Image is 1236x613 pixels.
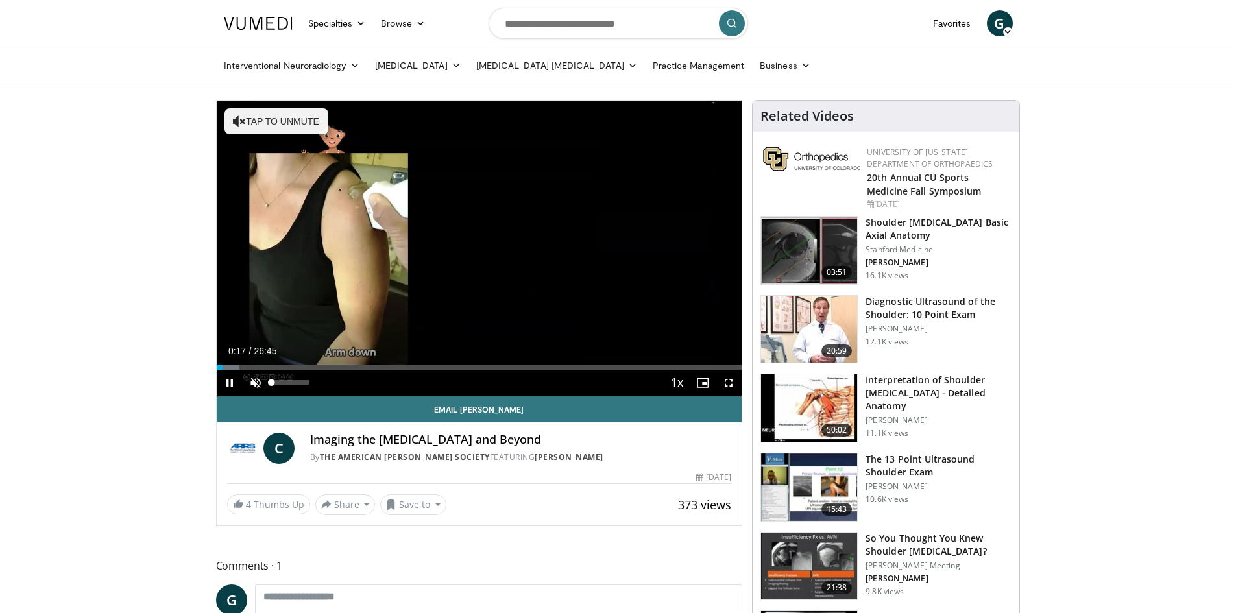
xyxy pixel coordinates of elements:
a: 21:38 So You Thought You Knew Shoulder [MEDICAL_DATA]? [PERSON_NAME] Meeting [PERSON_NAME] 9.8K v... [760,532,1012,601]
button: Share [315,494,376,515]
button: Save to [380,494,446,515]
a: G [987,10,1013,36]
a: C [263,433,295,464]
p: [PERSON_NAME] [866,415,1012,426]
span: 4 [246,498,251,511]
img: 7b323ec8-d3a2-4ab0-9251-f78bf6f4eb32.150x105_q85_crop-smart_upscale.jpg [761,453,857,521]
p: 11.1K views [866,428,908,439]
p: [PERSON_NAME] [866,573,1012,584]
button: Pause [217,370,243,396]
span: 50:02 [821,424,853,437]
a: 20:59 Diagnostic Ultrasound of the Shoulder: 10 Point Exam [PERSON_NAME] 12.1K views [760,295,1012,364]
button: Fullscreen [716,370,742,396]
a: Favorites [925,10,979,36]
video-js: Video Player [217,101,742,396]
a: Specialties [300,10,374,36]
a: Interventional Neuroradiology [216,53,367,78]
p: 10.6K views [866,494,908,505]
img: 2e2aae31-c28f-4877-acf1-fe75dd611276.150x105_q85_crop-smart_upscale.jpg [761,296,857,363]
div: By FEATURING [310,451,732,463]
p: [PERSON_NAME] [866,258,1012,268]
div: [DATE] [867,198,1009,210]
span: 21:38 [821,581,853,594]
div: [DATE] [696,472,731,483]
a: 4 Thumbs Up [227,494,310,514]
a: 50:02 Interpretation of Shoulder [MEDICAL_DATA] - Detailed Anatomy [PERSON_NAME] 11.1K views [760,374,1012,442]
span: 03:51 [821,266,853,279]
h4: Imaging the [MEDICAL_DATA] and Beyond [310,433,732,447]
input: Search topics, interventions [489,8,748,39]
a: University of [US_STATE] Department of Orthopaedics [867,147,993,169]
button: Unmute [243,370,269,396]
a: 20th Annual CU Sports Medicine Fall Symposium [867,171,981,197]
p: [PERSON_NAME] Meeting [866,560,1012,571]
a: 15:43 The 13 Point Ultrasound Shoulder Exam [PERSON_NAME] 10.6K views [760,453,1012,522]
a: The American [PERSON_NAME] Society [320,451,490,463]
span: / [249,346,252,356]
img: 355603a8-37da-49b6-856f-e00d7e9307d3.png.150x105_q85_autocrop_double_scale_upscale_version-0.2.png [763,147,860,171]
h3: The 13 Point Ultrasound Shoulder Exam [866,453,1012,479]
a: Browse [373,10,433,36]
button: Enable picture-in-picture mode [690,370,716,396]
p: 12.1K views [866,337,908,347]
h4: Related Videos [760,108,854,124]
img: The American Roentgen Ray Society [227,433,258,464]
span: 0:17 [228,346,246,356]
img: VuMedi Logo [224,17,293,30]
h3: Shoulder [MEDICAL_DATA] Basic Axial Anatomy [866,216,1012,242]
h3: Diagnostic Ultrasound of the Shoulder: 10 Point Exam [866,295,1012,321]
p: 9.8K views [866,586,904,597]
a: Email [PERSON_NAME] [217,396,742,422]
h3: So You Thought You Knew Shoulder [MEDICAL_DATA]? [866,532,1012,558]
p: Stanford Medicine [866,245,1012,255]
img: 2e61534f-2f66-4c4f-9b14-2c5f2cca558f.150x105_q85_crop-smart_upscale.jpg [761,533,857,600]
h3: Interpretation of Shoulder [MEDICAL_DATA] - Detailed Anatomy [866,374,1012,413]
p: [PERSON_NAME] [866,481,1012,492]
span: 20:59 [821,344,853,357]
span: Comments 1 [216,557,743,574]
a: [MEDICAL_DATA] [367,53,468,78]
a: [MEDICAL_DATA] [MEDICAL_DATA] [468,53,645,78]
span: 26:45 [254,346,276,356]
button: Playback Rate [664,370,690,396]
img: b344877d-e8e2-41e4-9927-e77118ec7d9d.150x105_q85_crop-smart_upscale.jpg [761,374,857,442]
a: 03:51 Shoulder [MEDICAL_DATA] Basic Axial Anatomy Stanford Medicine [PERSON_NAME] 16.1K views [760,216,1012,285]
a: Practice Management [645,53,752,78]
span: 373 views [678,497,731,512]
img: 843da3bf-65ba-4ef1-b378-e6073ff3724a.150x105_q85_crop-smart_upscale.jpg [761,217,857,284]
p: [PERSON_NAME] [866,324,1012,334]
button: Tap to unmute [224,108,328,134]
a: [PERSON_NAME] [535,451,603,463]
div: Progress Bar [217,365,742,370]
p: 16.1K views [866,270,908,281]
a: Business [752,53,818,78]
span: 15:43 [821,503,853,516]
div: Volume Level [272,380,309,385]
